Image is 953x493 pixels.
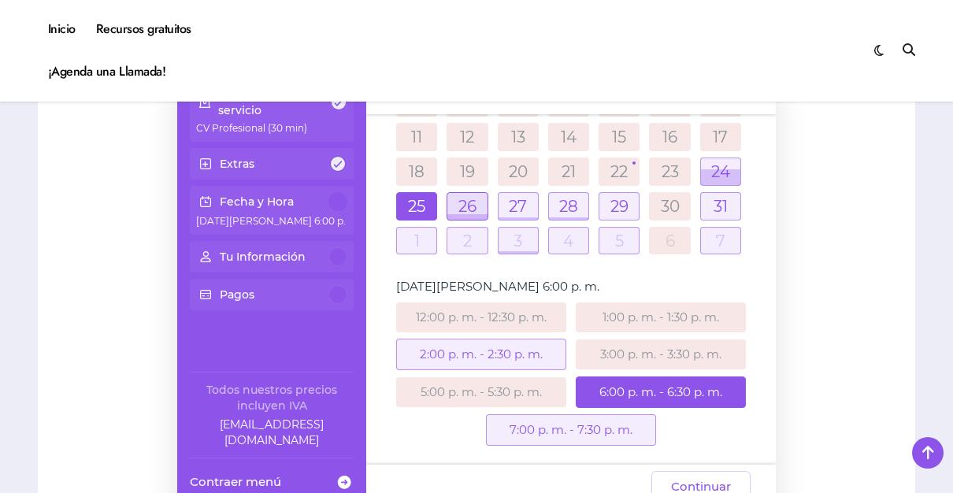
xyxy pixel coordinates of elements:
[576,302,746,332] div: 1:00 p. m. - 1:30 p. m.
[594,189,644,224] td: 29 de agosto de 2025
[442,154,492,189] td: 19 de agosto de 2025
[190,473,281,490] span: Contraer menú
[493,224,543,258] td: 3 de septiembre de 2025
[190,382,354,413] div: Todos nuestros precios incluyen IVA
[644,224,695,258] td: 6 de septiembre de 2025
[196,215,361,227] span: [DATE][PERSON_NAME] 6:00 p. m.
[543,154,594,189] td: 21 de agosto de 2025
[493,189,543,224] td: 27 de agosto de 2025
[561,129,577,145] a: 14 de agosto de 2025
[695,224,746,258] td: 7 de septiembre de 2025
[409,164,425,180] a: 18 de agosto de 2025
[391,154,442,189] td: 18 de agosto de 2025
[460,164,475,180] a: 19 de agosto de 2025
[86,8,202,50] a: Recursos gratuitos
[666,233,675,249] a: 6 de septiembre de 2025
[38,50,176,93] a: ¡Agenda una Llamada!
[644,120,695,154] td: 16 de agosto de 2025
[486,414,656,446] div: 7:00 p. m. - 7:30 p. m.
[220,249,306,265] p: Tu Información
[695,120,746,154] td: 17 de agosto de 2025
[509,164,528,180] a: 20 de agosto de 2025
[218,87,330,118] p: Selección del servicio
[644,154,695,189] td: 23 de agosto de 2025
[396,302,566,332] div: 12:00 p. m. - 12:30 p. m.
[190,417,354,448] a: Company email: ayuda@elhadadelasvacantes.com
[543,224,594,258] td: 4 de septiembre de 2025
[610,164,628,180] a: 22 de agosto de 2025
[391,277,751,296] div: [DATE][PERSON_NAME] 6:00 p. m.
[460,129,474,145] a: 12 de agosto de 2025
[220,156,254,172] p: Extras
[391,120,442,154] td: 11 de agosto de 2025
[442,189,492,224] td: 26 de agosto de 2025
[391,224,442,258] td: 1 de septiembre de 2025
[411,129,422,145] a: 11 de agosto de 2025
[442,224,492,258] td: 2 de septiembre de 2025
[612,129,626,145] a: 15 de agosto de 2025
[576,339,746,369] div: 3:00 p. m. - 3:30 p. m.
[196,122,307,134] span: CV Profesional (30 min)
[543,189,594,224] td: 28 de agosto de 2025
[594,154,644,189] td: 22 de agosto de 2025
[662,129,677,145] a: 16 de agosto de 2025
[396,377,566,407] div: 5:00 p. m. - 5:30 p. m.
[594,224,644,258] td: 5 de septiembre de 2025
[662,164,679,180] a: 23 de agosto de 2025
[576,376,746,408] div: 6:00 p. m. - 6:30 p. m.
[220,287,254,302] p: Pagos
[695,154,746,189] td: 24 de agosto de 2025
[391,189,442,224] td: 25 de agosto de 2025
[713,129,728,145] a: 17 de agosto de 2025
[562,164,576,180] a: 21 de agosto de 2025
[695,189,746,224] td: 31 de agosto de 2025
[493,154,543,189] td: 20 de agosto de 2025
[644,189,695,224] td: 30 de agosto de 2025
[493,120,543,154] td: 13 de agosto de 2025
[661,198,680,214] a: 30 de agosto de 2025
[396,339,566,370] div: 2:00 p. m. - 2:30 p. m.
[442,120,492,154] td: 12 de agosto de 2025
[594,120,644,154] td: 15 de agosto de 2025
[511,129,525,145] a: 13 de agosto de 2025
[543,120,594,154] td: 14 de agosto de 2025
[38,8,86,50] a: Inicio
[220,194,294,209] p: Fecha y Hora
